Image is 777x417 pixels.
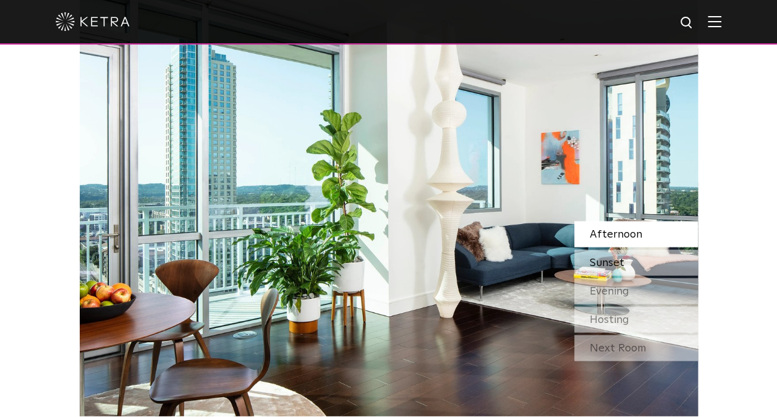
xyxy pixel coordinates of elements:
[708,15,721,27] img: Hamburger%20Nav.svg
[679,15,695,31] img: search icon
[590,285,629,296] span: Evening
[590,314,629,325] span: Hosting
[574,335,698,361] div: Next Room
[590,257,624,268] span: Sunset
[56,12,130,31] img: ketra-logo-2019-white
[590,228,642,239] span: Afternoon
